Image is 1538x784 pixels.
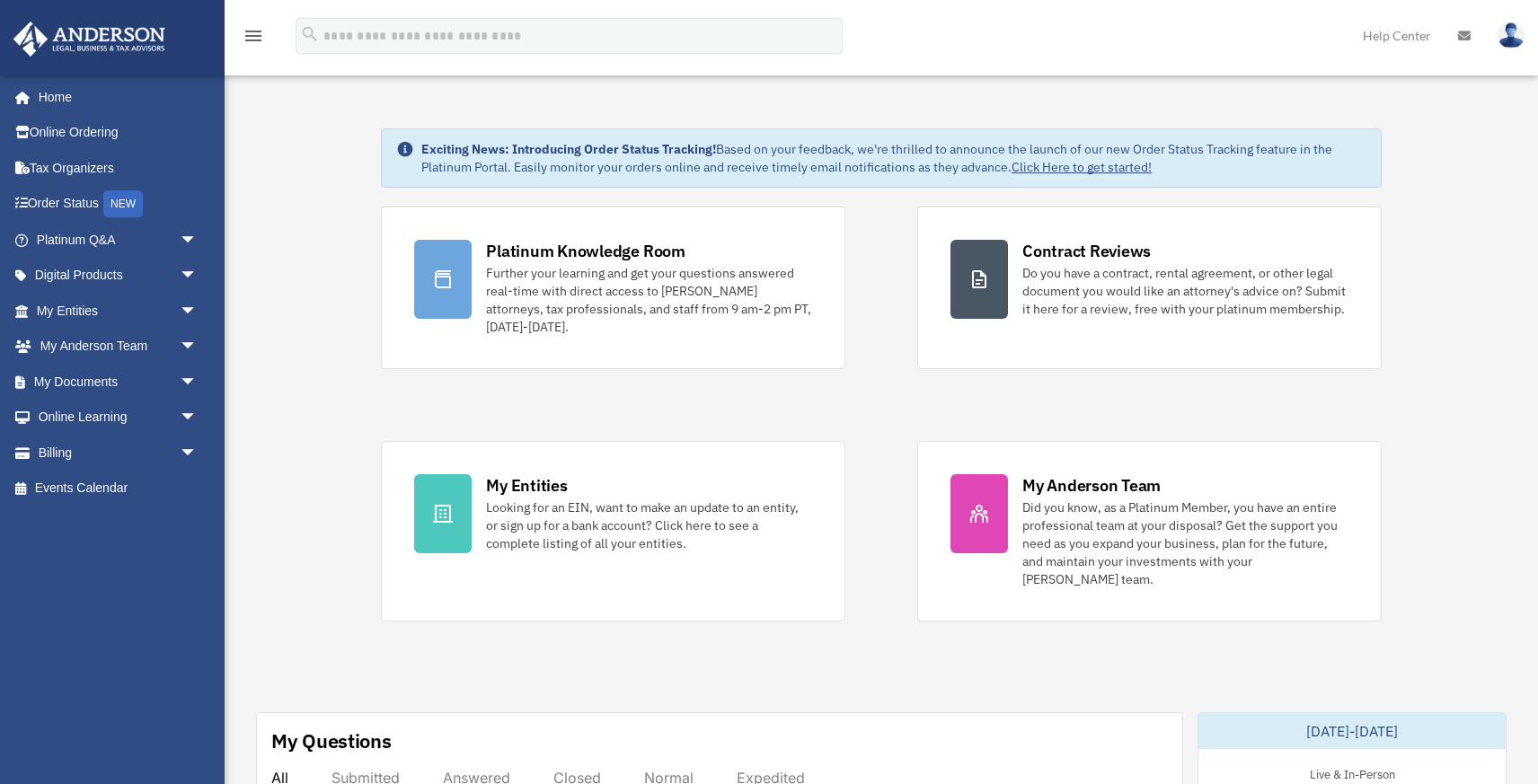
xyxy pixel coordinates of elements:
[180,293,216,330] span: arrow_drop_down
[243,31,264,47] a: menu
[13,222,225,258] a: Platinum Q&Aarrow_drop_down
[13,150,225,186] a: Tax Organizers
[13,79,216,115] a: Home
[917,207,1382,369] a: Contract Reviews Do you have a contract, rental agreement, or other legal document you would like...
[1498,22,1525,48] img: User Pic
[1022,240,1151,262] div: Contract Reviews
[1022,498,1348,588] div: Did you know, as a Platinum Member, you have an entire professional team at your disposal? Get th...
[486,498,812,552] div: Looking for an EIN, want to make an update to an entity, or sign up for a bank account? Click her...
[1012,159,1152,175] a: Click Here to get started!
[13,293,225,329] a: My Entitiesarrow_drop_down
[13,400,225,436] a: Online Learningarrow_drop_down
[8,22,171,57] img: Anderson Advisors Platinum Portal
[1022,264,1348,318] div: Do you have a contract, rental agreement, or other legal document you would like an attorney's ad...
[1022,474,1161,497] div: My Anderson Team
[1198,713,1506,749] div: [DATE]-[DATE]
[13,329,225,365] a: My Anderson Teamarrow_drop_down
[13,471,225,507] a: Events Calendar
[300,24,320,44] i: search
[13,115,225,151] a: Online Ordering
[381,441,845,621] a: My Entities Looking for an EIN, want to make an update to an entity, or sign up for a bank accoun...
[486,240,685,262] div: Platinum Knowledge Room
[917,441,1382,621] a: My Anderson Team Did you know, as a Platinum Member, you have an entire professional team at your...
[180,258,216,295] span: arrow_drop_down
[381,207,845,369] a: Platinum Knowledge Room Further your learning and get your questions answered real-time with dire...
[13,258,225,294] a: Digital Productsarrow_drop_down
[243,25,264,47] i: menu
[180,400,216,436] span: arrow_drop_down
[180,435,216,471] span: arrow_drop_down
[103,190,143,217] div: NEW
[271,727,392,754] div: My Questions
[13,364,225,400] a: My Documentsarrow_drop_down
[13,186,225,223] a: Order StatusNEW
[421,141,716,157] strong: Exciting News: Introducing Order Status Tracking!
[1295,763,1410,782] div: Live & In-Person
[13,435,225,471] a: Billingarrow_drop_down
[180,222,216,259] span: arrow_drop_down
[486,474,567,497] div: My Entities
[486,264,812,336] div: Further your learning and get your questions answered real-time with direct access to [PERSON_NAM...
[180,329,216,366] span: arrow_drop_down
[180,364,216,401] span: arrow_drop_down
[421,140,1366,176] div: Based on your feedback, we're thrilled to announce the launch of our new Order Status Tracking fe...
